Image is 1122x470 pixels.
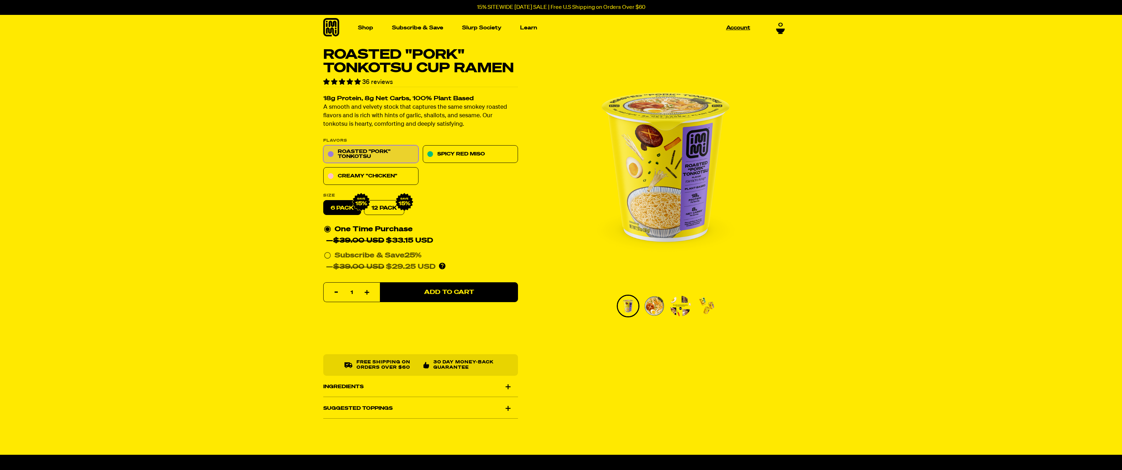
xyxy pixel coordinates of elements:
img: Roasted "Pork" Tonkotsu Cup Ramen [547,48,785,286]
a: Shop [355,22,376,33]
span: 4.75 stars [323,79,362,85]
p: A smooth and velvety stock that captures the same smokey roasted flavors and is rich with hints o... [323,103,518,129]
p: 30 Day Money-Back Guarantee [433,360,497,370]
a: Learn [517,22,540,33]
p: 15% SITEWIDE [DATE] SALE | Free U.S Shipping on Orders Over $60 [477,4,645,11]
img: Roasted "Pork" Tonkotsu Cup Ramen [644,296,665,316]
a: Spicy Red Miso [423,146,518,163]
a: Subscribe & Save [389,22,446,33]
a: Creamy "Chicken" [323,168,418,185]
a: 12 Pack [364,200,404,215]
div: One Time Purchase [324,224,517,247]
span: 36 reviews [362,79,393,85]
button: Add to Cart [380,283,518,302]
span: 25% [404,252,422,259]
li: Go to slide 3 [669,295,692,317]
div: — $33.15 USD [326,235,433,247]
img: IMG_9632.png [352,193,370,211]
del: $39.00 USD [333,237,384,244]
div: Ingredients [323,377,518,397]
a: Slurp Society [459,22,504,33]
div: Subscribe & Save [335,250,422,261]
li: Go to slide 2 [643,295,666,317]
div: — $29.25 USD [326,261,435,273]
div: Suggested Toppings [323,399,518,419]
div: PDP main carousel thumbnails [547,295,785,317]
label: 6 pack [323,200,361,215]
del: $39.00 USD [333,264,384,271]
li: 1 of 4 [547,48,785,286]
h2: 18g Protein, 8g Net Carbs, 100% Plant Based [323,96,518,102]
img: Roasted "Pork" Tonkotsu Cup Ramen [670,296,691,316]
p: Flavors [323,139,518,143]
li: Go to slide 1 [617,295,639,317]
nav: Main navigation [355,15,753,41]
p: Free shipping on orders over $60 [356,360,417,370]
a: 0 [776,22,785,34]
img: Roasted "Pork" Tonkotsu Cup Ramen [696,296,717,316]
input: quantity [328,283,376,303]
img: Roasted "Pork" Tonkotsu Cup Ramen [618,296,638,316]
span: 0 [778,22,783,28]
div: PDP main carousel [547,48,785,286]
li: Go to slide 4 [695,295,718,317]
a: Roasted "Pork" Tonkotsu [323,146,418,163]
span: Add to Cart [424,289,474,295]
img: IMG_9632.png [395,193,414,211]
h1: Roasted "Pork" Tonkotsu Cup Ramen [323,48,518,75]
label: Size [323,194,518,198]
a: Account [723,22,753,33]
